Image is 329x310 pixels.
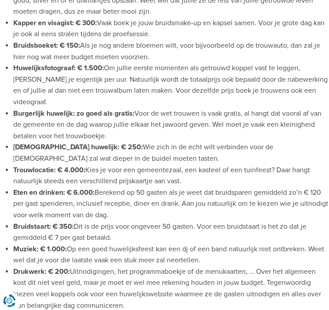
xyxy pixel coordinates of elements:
strong: Drukwerk: € 200: [13,267,70,276]
li: Wie zich in de echt wilt verbinden voor de [DEMOGRAPHIC_DATA] zal wat dieper in de buidel moeten ... [13,142,329,164]
li: Op een goed huwelijksfeest kan een dj of een band natuurlijk niet ontbreken. Weet wel dat je voor... [13,244,329,266]
strong: Trouwlocatie: € 4.000: [13,166,85,174]
li: Als je nog andere bloemen wilt, voor bijvoorbeeld op de trouwauto, dan zal je hier nog wat meer b... [13,40,329,63]
li: Dit is de prijs voor ongeveer 50 gasten. Voor een bruidstaart is het zo dat je gemiddeld € 7 per ... [13,221,329,244]
li: Om jullie eerste momenten als getrouwd koppel vast te leggen, [PERSON_NAME] je eigenlijk per uur.... [13,63,329,108]
strong: Bruidsboeket: € 150: [13,41,80,50]
li: Berekend op 50 gasten als je weet dat bruidsparen gemiddeld zo’n € 120 per gast spenderen, inclus... [13,187,329,221]
li: Vaak boek je jouw bruidsmake-up en kapsel samen. Voor je grote dag kan je ook al eens stralen tij... [13,18,329,40]
strong: [DEMOGRAPHIC_DATA] huwelijk: € 250: [13,143,143,151]
strong: Bruidstaart: € 350: [13,222,74,231]
strong: Burgerlijk huwelijk: zo goed als gratis: [13,109,134,118]
strong: Huwelijksfotograaf: € 1.500: [13,64,104,72]
strong: Kapper en visagist: € 300: [13,19,97,27]
strong: Eten en drinken: € 6.000: [13,188,95,197]
li: Kies je voor een gemeentezaal, een kasteel of een tuinfeest? Daar hangt natuurlijk steeds een ver... [13,165,329,187]
strong: Muziek: € 1.000: [13,245,67,253]
li: Voor de wet trouwen is vaak gratis, al hangt dat vooral af van de gemeente en de dag waarop julli... [13,108,329,142]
